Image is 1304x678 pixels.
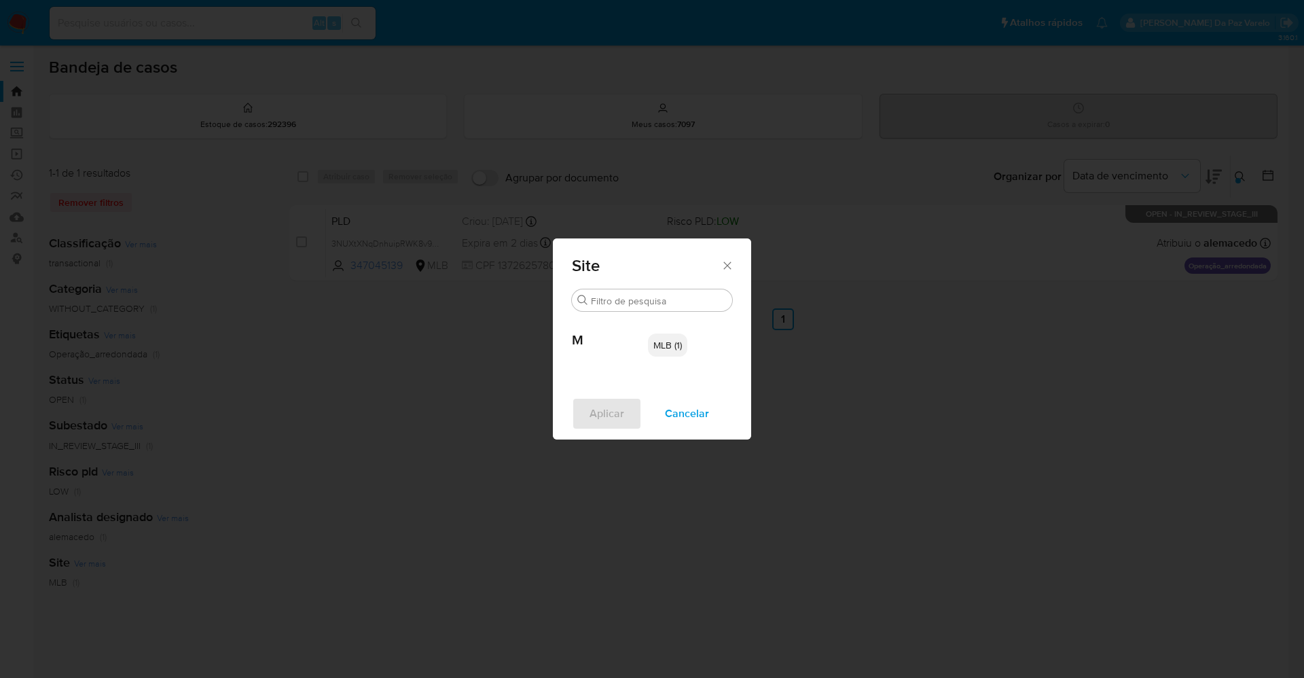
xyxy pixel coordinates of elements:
span: Site [572,257,721,274]
div: MLB (1) [648,334,687,357]
span: M [572,312,648,349]
span: MLB (1) [653,338,682,352]
button: Fechar [721,259,733,271]
button: Buscar [577,295,588,306]
button: Cancelar [647,397,727,430]
span: Cancelar [665,399,709,429]
input: Filtro de pesquisa [591,295,727,307]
